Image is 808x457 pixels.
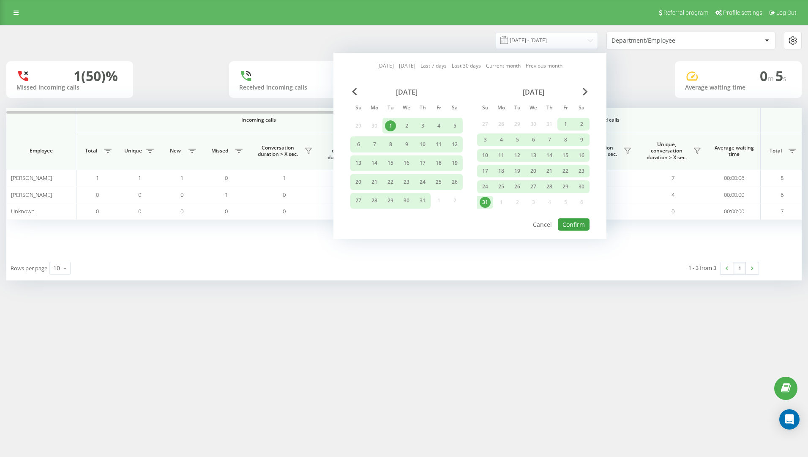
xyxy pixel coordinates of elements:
[528,134,539,145] div: 6
[417,158,428,169] div: 17
[369,158,380,169] div: 14
[431,118,447,133] div: Fri Jul 4, 2025
[528,150,539,161] div: 13
[382,136,399,152] div: Tue Jul 8, 2025
[781,207,783,215] span: 7
[685,84,792,91] div: Average waiting time
[512,134,523,145] div: 5
[401,177,412,188] div: 23
[557,165,573,177] div: Fri Aug 22, 2025
[781,191,783,199] span: 6
[672,191,674,199] span: 4
[447,136,463,152] div: Sat Jul 12, 2025
[417,195,428,206] div: 31
[544,150,555,161] div: 14
[399,174,415,190] div: Wed Jul 23, 2025
[541,180,557,193] div: Thu Aug 28, 2025
[760,67,775,85] span: 0
[401,195,412,206] div: 30
[526,62,562,70] a: Previous month
[479,102,491,115] abbr: Sunday
[369,177,380,188] div: 21
[723,9,762,16] span: Profile settings
[11,207,35,215] span: Unknown
[573,133,590,146] div: Sat Aug 9, 2025
[477,165,493,177] div: Sun Aug 17, 2025
[433,139,444,150] div: 11
[708,186,761,203] td: 00:00:00
[369,195,380,206] div: 28
[350,174,366,190] div: Sun Jul 20, 2025
[528,181,539,192] div: 27
[525,133,541,146] div: Wed Aug 6, 2025
[480,197,491,208] div: 31
[368,102,381,115] abbr: Monday
[417,177,428,188] div: 24
[180,207,183,215] span: 0
[350,136,366,152] div: Sun Jul 6, 2025
[495,102,508,115] abbr: Monday
[180,191,183,199] span: 0
[385,158,396,169] div: 15
[431,174,447,190] div: Fri Jul 25, 2025
[283,191,286,199] span: 0
[708,203,761,220] td: 00:00:00
[544,166,555,177] div: 21
[496,166,507,177] div: 18
[557,118,573,131] div: Fri Aug 1, 2025
[96,191,99,199] span: 0
[783,74,786,83] span: s
[96,174,99,182] span: 1
[138,191,141,199] span: 0
[573,165,590,177] div: Sat Aug 23, 2025
[493,180,509,193] div: Mon Aug 25, 2025
[477,88,590,96] div: [DATE]
[688,264,716,272] div: 1 - 3 from 3
[449,177,460,188] div: 26
[415,174,431,190] div: Thu Jul 24, 2025
[576,150,587,161] div: 16
[350,155,366,171] div: Sun Jul 13, 2025
[401,158,412,169] div: 16
[480,134,491,145] div: 3
[401,120,412,131] div: 2
[415,136,431,152] div: Thu Jul 10, 2025
[708,170,761,186] td: 00:00:06
[382,193,399,209] div: Tue Jul 29, 2025
[431,155,447,171] div: Fri Jul 18, 2025
[560,150,571,161] div: 15
[53,264,60,272] div: 10
[138,174,141,182] span: 1
[576,166,587,177] div: 23
[366,136,382,152] div: Mon Jul 7, 2025
[573,118,590,131] div: Sat Aug 2, 2025
[733,262,746,274] a: 1
[512,181,523,192] div: 26
[447,155,463,171] div: Sat Jul 19, 2025
[74,68,118,84] div: 1 (50)%
[541,165,557,177] div: Thu Aug 21, 2025
[493,133,509,146] div: Mon Aug 4, 2025
[80,147,101,154] span: Total
[432,102,445,115] abbr: Friday
[576,181,587,192] div: 30
[14,147,68,154] span: Employee
[544,134,555,145] div: 7
[11,174,52,182] span: [PERSON_NAME]
[642,141,691,161] span: Unique, conversation duration > Х sec.
[447,174,463,190] div: Sat Jul 26, 2025
[525,149,541,162] div: Wed Aug 13, 2025
[509,133,525,146] div: Tue Aug 5, 2025
[417,139,428,150] div: 10
[480,150,491,161] div: 10
[415,155,431,171] div: Thu Jul 17, 2025
[452,62,481,70] a: Last 30 days
[541,149,557,162] div: Thu Aug 14, 2025
[384,102,397,115] abbr: Tuesday
[560,181,571,192] div: 29
[11,264,47,272] span: Rows per page
[138,207,141,215] span: 0
[583,88,588,95] span: Next Month
[496,134,507,145] div: 4
[509,180,525,193] div: Tue Aug 26, 2025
